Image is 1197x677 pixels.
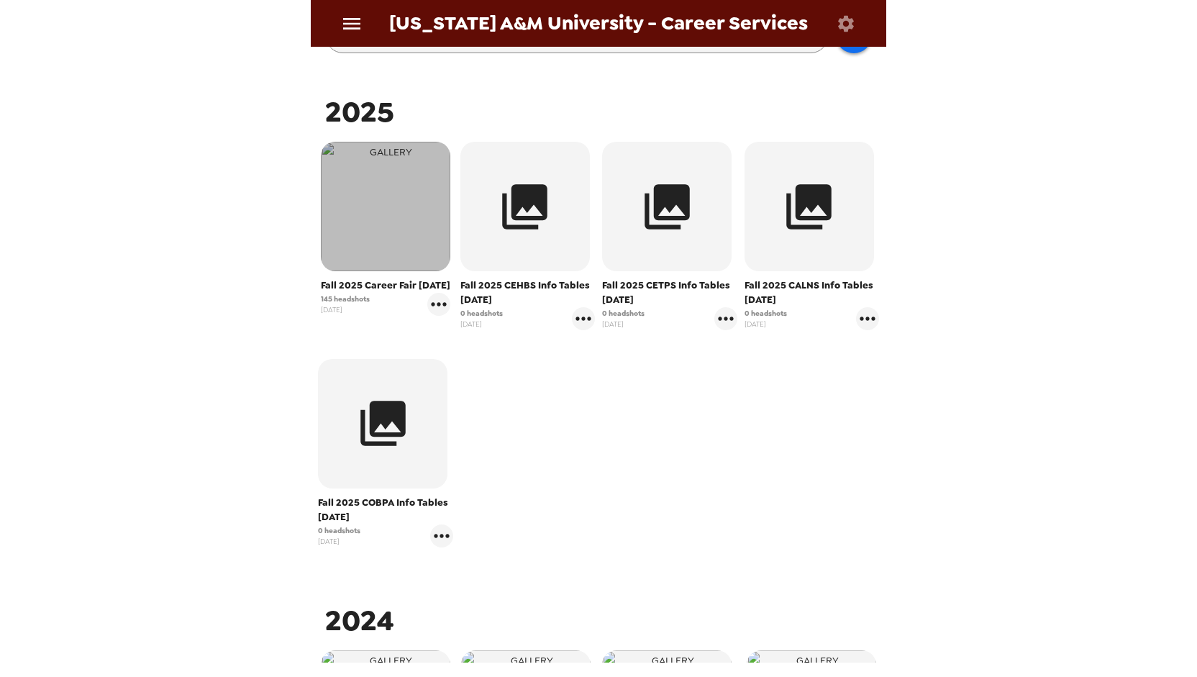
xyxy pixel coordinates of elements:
span: 0 headshots [602,308,645,319]
button: gallery menu [714,307,737,330]
button: gallery menu [430,524,453,547]
span: Fall 2025 Career Fair [DATE] [321,278,450,293]
span: Fall 2025 CEHBS Info Tables [DATE] [460,278,596,307]
span: [DATE] [602,319,645,330]
img: gallery [321,142,450,271]
span: [DATE] [318,536,360,547]
span: Fall 2025 COBPA Info Tables [DATE] [318,496,453,524]
span: 2024 [325,601,394,640]
span: 0 headshots [318,525,360,536]
button: gallery menu [572,307,595,330]
span: [DATE] [321,304,370,315]
span: 0 headshots [460,308,503,319]
button: gallery menu [427,293,450,316]
span: 0 headshots [745,308,787,319]
span: [DATE] [460,319,503,330]
span: 2025 [325,93,394,131]
span: [DATE] [745,319,787,330]
button: gallery menu [856,307,879,330]
span: [US_STATE] A&M University - Career Services [389,14,808,33]
span: 145 headshots [321,294,370,304]
span: Fall 2025 CALNS Info Tables [DATE] [745,278,880,307]
span: Fall 2025 CETPS Info Tables [DATE] [602,278,737,307]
